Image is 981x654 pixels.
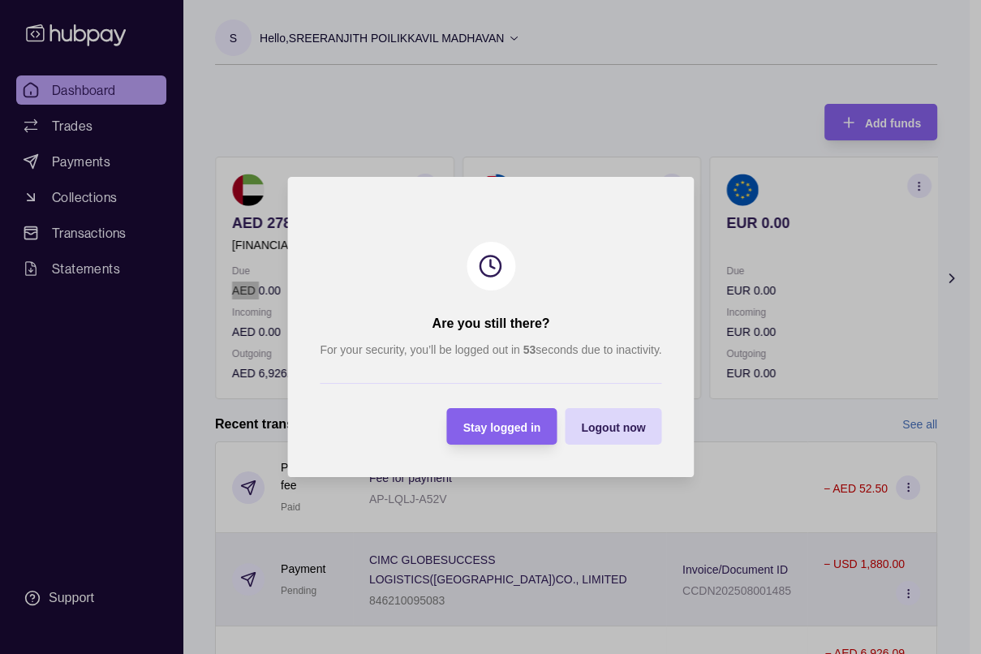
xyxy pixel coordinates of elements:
[523,343,536,356] strong: 53
[320,341,661,359] p: For your security, you’ll be logged out in seconds due to inactivity.
[581,421,645,434] span: Logout now
[432,315,549,333] h2: Are you still there?
[565,408,661,445] button: Logout now
[446,408,557,445] button: Stay logged in
[463,421,540,434] span: Stay logged in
